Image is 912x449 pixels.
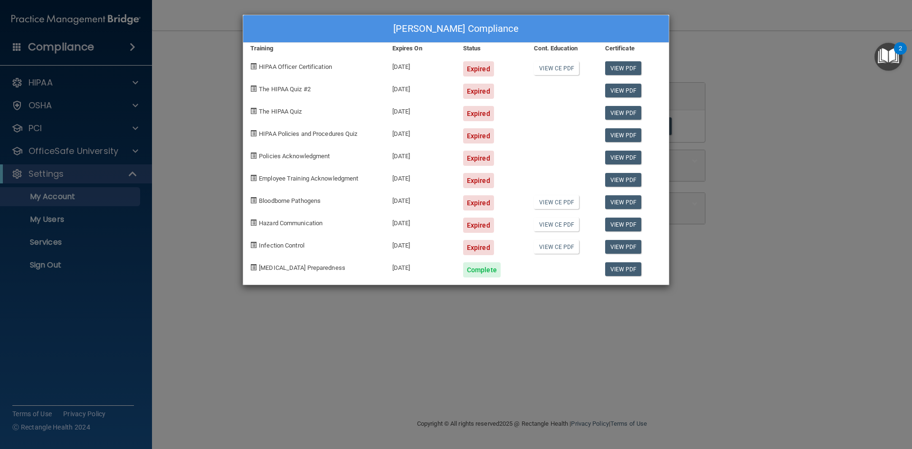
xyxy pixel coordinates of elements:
[259,108,302,115] span: The HIPAA Quiz
[385,166,456,188] div: [DATE]
[605,61,642,75] a: View PDF
[605,218,642,231] a: View PDF
[605,195,642,209] a: View PDF
[463,262,501,277] div: Complete
[463,195,494,210] div: Expired
[463,84,494,99] div: Expired
[534,195,579,209] a: View CE PDF
[385,43,456,54] div: Expires On
[385,143,456,166] div: [DATE]
[605,106,642,120] a: View PDF
[463,240,494,255] div: Expired
[605,240,642,254] a: View PDF
[385,210,456,233] div: [DATE]
[605,262,642,276] a: View PDF
[385,121,456,143] div: [DATE]
[243,43,385,54] div: Training
[534,61,579,75] a: View CE PDF
[463,106,494,121] div: Expired
[259,63,332,70] span: HIPAA Officer Certification
[874,43,902,71] button: Open Resource Center, 2 new notifications
[259,86,311,93] span: The HIPAA Quiz #2
[463,218,494,233] div: Expired
[385,76,456,99] div: [DATE]
[243,15,669,43] div: [PERSON_NAME] Compliance
[605,84,642,97] a: View PDF
[259,153,330,160] span: Policies Acknowledgment
[534,240,579,254] a: View CE PDF
[259,197,321,204] span: Bloodborne Pathogens
[259,242,304,249] span: Infection Control
[534,218,579,231] a: View CE PDF
[385,233,456,255] div: [DATE]
[385,99,456,121] div: [DATE]
[259,264,345,271] span: [MEDICAL_DATA] Preparedness
[385,54,456,76] div: [DATE]
[598,43,669,54] div: Certificate
[259,220,323,227] span: Hazard Communication
[259,175,358,182] span: Employee Training Acknowledgment
[259,130,357,137] span: HIPAA Policies and Procedures Quiz
[605,173,642,187] a: View PDF
[463,128,494,143] div: Expired
[463,61,494,76] div: Expired
[748,382,901,420] iframe: Drift Widget Chat Controller
[463,173,494,188] div: Expired
[899,48,902,61] div: 2
[456,43,527,54] div: Status
[385,188,456,210] div: [DATE]
[605,128,642,142] a: View PDF
[527,43,598,54] div: Cont. Education
[605,151,642,164] a: View PDF
[463,151,494,166] div: Expired
[385,255,456,277] div: [DATE]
